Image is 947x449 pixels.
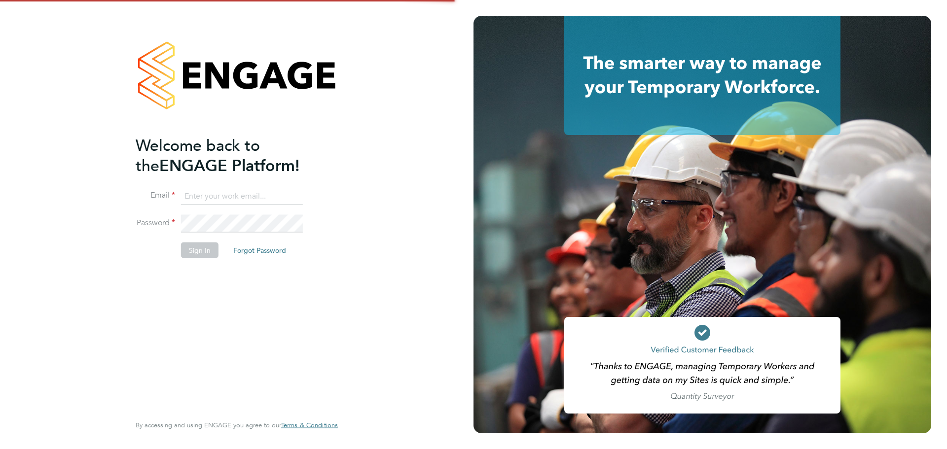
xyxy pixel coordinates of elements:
span: Welcome back to the [136,136,260,175]
button: Forgot Password [225,242,294,258]
span: By accessing and using ENGAGE you agree to our [136,421,338,429]
button: Sign In [181,242,219,258]
a: Terms & Conditions [281,421,338,429]
label: Email [136,190,175,201]
input: Enter your work email... [181,187,303,205]
label: Password [136,218,175,228]
span: Terms & Conditions [281,421,338,429]
h2: ENGAGE Platform! [136,135,328,175]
